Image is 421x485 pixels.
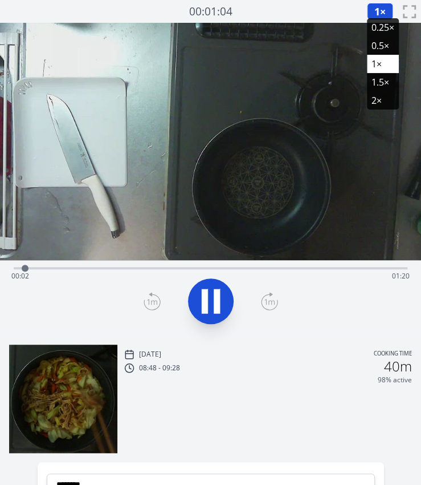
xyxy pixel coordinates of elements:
[139,350,161,359] p: [DATE]
[392,271,410,281] span: 01:20
[367,55,399,73] li: 1×
[367,73,399,91] li: 1.5×
[378,375,412,385] p: 98% active
[374,349,412,359] p: Cooking time
[9,345,117,453] img: 250901234846_thumb.jpeg
[367,37,399,55] li: 0.5×
[384,359,412,373] h2: 40m
[189,3,232,20] a: 00:01:04
[374,5,380,18] span: 1
[11,271,29,281] span: 00:02
[139,363,180,373] p: 08:48 - 09:28
[367,91,399,110] li: 2×
[367,3,393,20] button: 1×
[367,18,399,37] li: 0.25×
